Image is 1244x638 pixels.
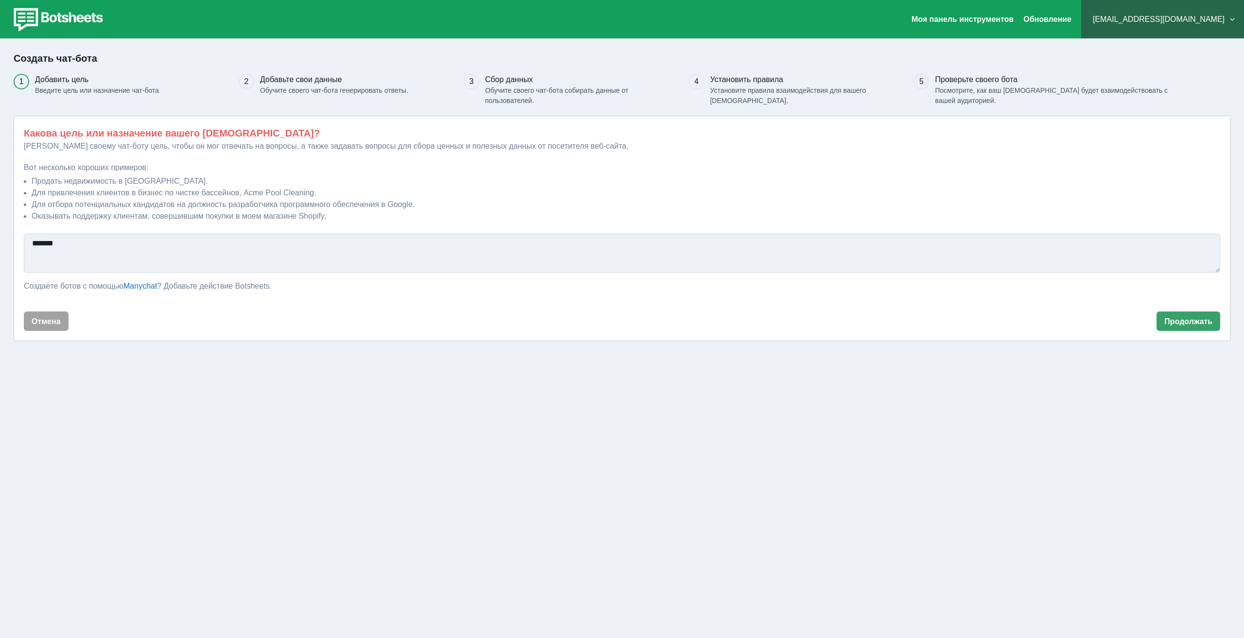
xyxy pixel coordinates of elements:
[24,282,123,290] font: Создаёте ботов с помощью
[1157,311,1220,331] button: Продолжать
[35,75,88,84] font: Добавить цель
[469,77,474,86] font: 3
[1023,15,1071,23] font: Обновление
[32,200,415,208] font: Для отбора потенциальных кандидатов на должность разработчика программного обеспечения в Google.
[32,177,208,185] font: Продать недвижимость в [GEOGRAPHIC_DATA].
[710,75,783,84] font: Установить правила
[1164,317,1212,326] font: Продолжать
[123,282,157,290] a: Manychat
[14,74,1230,106] div: Прогресс
[32,189,316,197] font: Для привлечения клиентов в бизнес по чистке бассейнов, Acme Pool Cleaning.
[1089,10,1236,29] button: [EMAIL_ADDRESS][DOMAIN_NAME]
[24,128,320,138] font: Какова цель или назначение вашего [DEMOGRAPHIC_DATA]?
[157,282,272,290] font: ? Добавьте действие Botsheets.
[935,75,1018,84] font: Проверьте своего бота
[19,77,24,86] font: 1
[912,15,1014,23] a: Моя панель инструментов
[32,317,61,326] font: Отмена
[244,77,249,86] font: 2
[24,142,628,150] font: [PERSON_NAME] своему чат-боту цель, чтобы он мог отвечать на вопросы, а также задавать вопросы дл...
[8,6,106,33] img: botsheets-logo.png
[919,77,924,86] font: 5
[260,86,408,94] font: Обучите своего чат-бота генерировать ответы.
[260,75,342,84] font: Добавьте свои данные
[935,86,1168,104] font: Посмотрите, как ваш [DEMOGRAPHIC_DATA] будет взаимодействовать с вашей аудиторией.
[24,163,149,172] font: Вот несколько хороших примеров:
[14,53,97,64] font: Создать чат-бота
[24,311,69,331] button: Отмена
[485,86,628,104] font: Обучите своего чат-бота собирать данные от пользователей.
[694,77,699,86] font: 4
[710,86,866,104] font: Установите правила взаимодействия для вашего [DEMOGRAPHIC_DATA].
[485,75,533,84] font: Сбор данных
[32,212,326,220] font: Оказывать поддержку клиентам, совершившим покупки в моем магазине Shopify.
[35,86,159,94] font: Введите цель или назначение чат-бота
